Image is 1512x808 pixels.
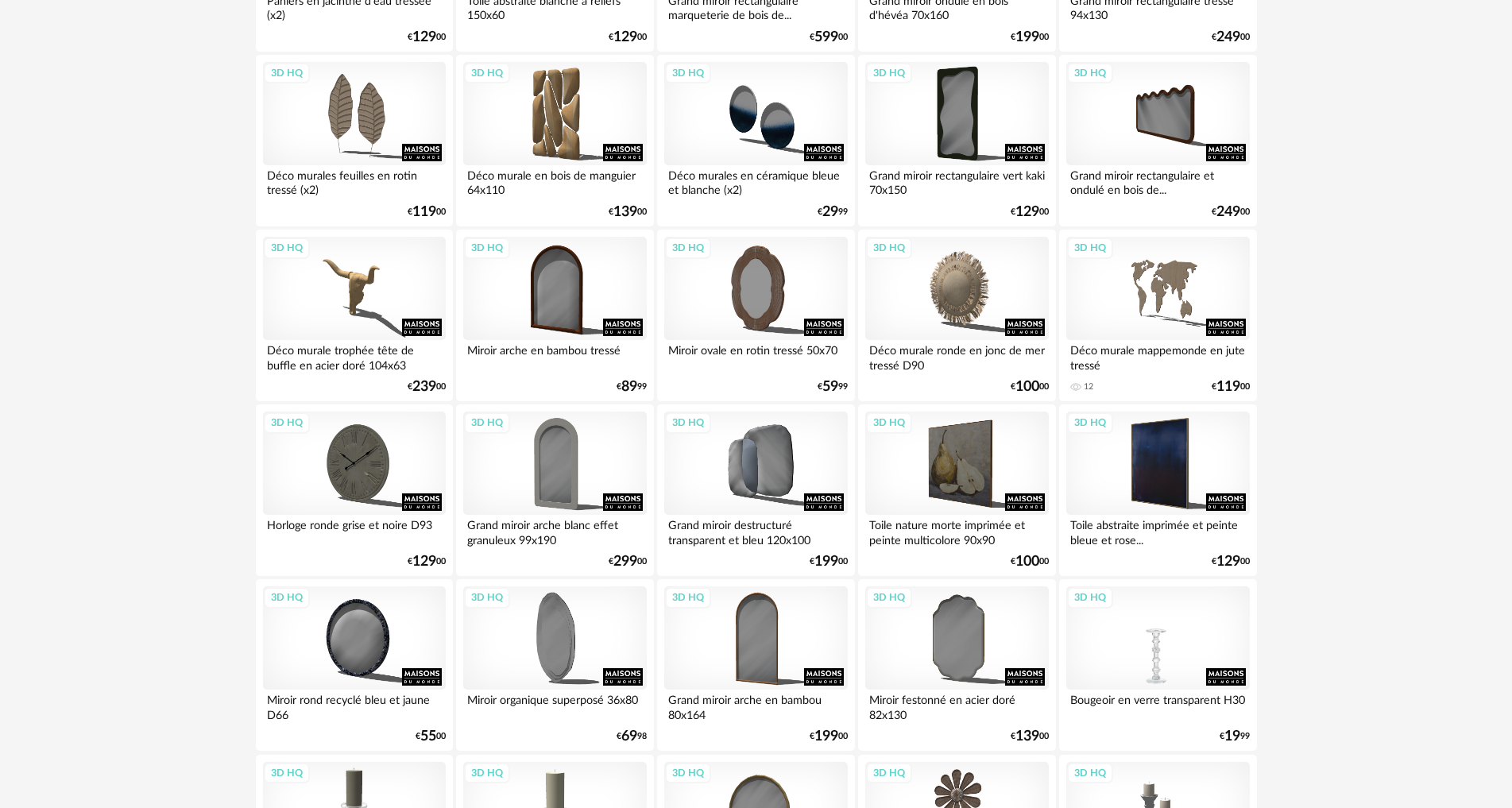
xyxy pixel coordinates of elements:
[412,207,436,218] span: 119
[818,207,848,218] div: € 99
[1216,556,1240,567] span: 129
[664,165,847,197] div: Déco murales en céramique bleue et blanche (x2)
[866,587,912,608] div: 3D HQ
[822,207,838,218] span: 29
[1216,32,1240,43] span: 249
[463,690,646,721] div: Miroir organique superposé 36x80
[264,238,310,258] div: 3D HQ
[865,165,1048,197] div: Grand miroir rectangulaire vert kaki 70x150
[263,690,446,721] div: Miroir rond recyclé bleu et jaune D66
[858,404,1055,576] a: 3D HQ Toile nature morte imprimée et peinte multicolore 90x90 €10000
[866,63,912,83] div: 3D HQ
[657,230,854,401] a: 3D HQ Miroir ovale en rotin tressé 50x70 €5999
[814,556,838,567] span: 199
[1011,556,1049,567] div: € 00
[665,63,711,83] div: 3D HQ
[256,579,453,751] a: 3D HQ Miroir rond recyclé bleu et jaune D66 €5500
[1011,32,1049,43] div: € 00
[865,340,1048,372] div: Déco murale ronde en jonc de mer tressé D90
[1084,381,1093,392] div: 12
[865,515,1048,547] div: Toile nature morte imprimée et peinte multicolore 90x90
[621,731,637,742] span: 69
[1066,165,1249,197] div: Grand miroir rectangulaire et ondulé en bois de...
[621,381,637,392] span: 89
[1212,207,1250,218] div: € 00
[408,556,446,567] div: € 00
[1224,731,1240,742] span: 19
[609,32,647,43] div: € 00
[463,165,646,197] div: Déco murale en bois de manguier 64x110
[1059,55,1256,226] a: 3D HQ Grand miroir rectangulaire et ondulé en bois de... €24900
[810,731,848,742] div: € 00
[464,412,510,433] div: 3D HQ
[456,55,653,226] a: 3D HQ Déco murale en bois de manguier 64x110 €13900
[613,207,637,218] span: 139
[1011,381,1049,392] div: € 00
[464,587,510,608] div: 3D HQ
[412,32,436,43] span: 129
[1220,731,1250,742] div: € 99
[408,207,446,218] div: € 00
[664,340,847,372] div: Miroir ovale en rotin tressé 50x70
[1015,207,1039,218] span: 129
[463,340,646,372] div: Miroir arche en bambou tressé
[1067,412,1113,433] div: 3D HQ
[1067,63,1113,83] div: 3D HQ
[613,32,637,43] span: 129
[264,587,310,608] div: 3D HQ
[814,731,838,742] span: 199
[1015,556,1039,567] span: 100
[858,579,1055,751] a: 3D HQ Miroir festonné en acier doré 82x130 €13900
[1015,381,1039,392] span: 100
[1059,579,1256,751] a: 3D HQ Bougeoir en verre transparent H30 €1999
[456,230,653,401] a: 3D HQ Miroir arche en bambou tressé €8999
[866,238,912,258] div: 3D HQ
[1216,207,1240,218] span: 249
[665,763,711,783] div: 3D HQ
[1066,515,1249,547] div: Toile abstraite imprimée et peinte bleue et rose...
[1067,587,1113,608] div: 3D HQ
[664,515,847,547] div: Grand miroir destructuré transparent et bleu 120x100
[822,381,838,392] span: 59
[665,412,711,433] div: 3D HQ
[256,55,453,226] a: 3D HQ Déco murales feuilles en rotin tressé (x2) €11900
[665,238,711,258] div: 3D HQ
[810,556,848,567] div: € 00
[617,731,647,742] div: € 98
[256,404,453,576] a: 3D HQ Horloge ronde grise et noire D93 €12900
[1212,556,1250,567] div: € 00
[657,55,854,226] a: 3D HQ Déco murales en céramique bleue et blanche (x2) €2999
[657,579,854,751] a: 3D HQ Grand miroir arche en bambou 80x164 €19900
[613,556,637,567] span: 299
[1066,690,1249,721] div: Bougeoir en verre transparent H30
[866,763,912,783] div: 3D HQ
[1216,381,1240,392] span: 119
[865,690,1048,721] div: Miroir festonné en acier doré 82x130
[1015,731,1039,742] span: 139
[657,404,854,576] a: 3D HQ Grand miroir destructuré transparent et bleu 120x100 €19900
[1212,32,1250,43] div: € 00
[1067,763,1113,783] div: 3D HQ
[463,515,646,547] div: Grand miroir arche blanc effet granuleux 99x190
[412,381,436,392] span: 239
[464,763,510,783] div: 3D HQ
[263,340,446,372] div: Déco murale trophée tête de buffle en acier doré 104x63
[412,556,436,567] span: 129
[456,404,653,576] a: 3D HQ Grand miroir arche blanc effet granuleux 99x190 €29900
[264,763,310,783] div: 3D HQ
[264,412,310,433] div: 3D HQ
[818,381,848,392] div: € 99
[814,32,838,43] span: 599
[609,207,647,218] div: € 00
[464,238,510,258] div: 3D HQ
[810,32,848,43] div: € 00
[858,230,1055,401] a: 3D HQ Déco murale ronde en jonc de mer tressé D90 €10000
[456,579,653,751] a: 3D HQ Miroir organique superposé 36x80 €6998
[617,381,647,392] div: € 99
[866,412,912,433] div: 3D HQ
[1212,381,1250,392] div: € 00
[420,731,436,742] span: 55
[858,55,1055,226] a: 3D HQ Grand miroir rectangulaire vert kaki 70x150 €12900
[1059,404,1256,576] a: 3D HQ Toile abstraite imprimée et peinte bleue et rose... €12900
[264,63,310,83] div: 3D HQ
